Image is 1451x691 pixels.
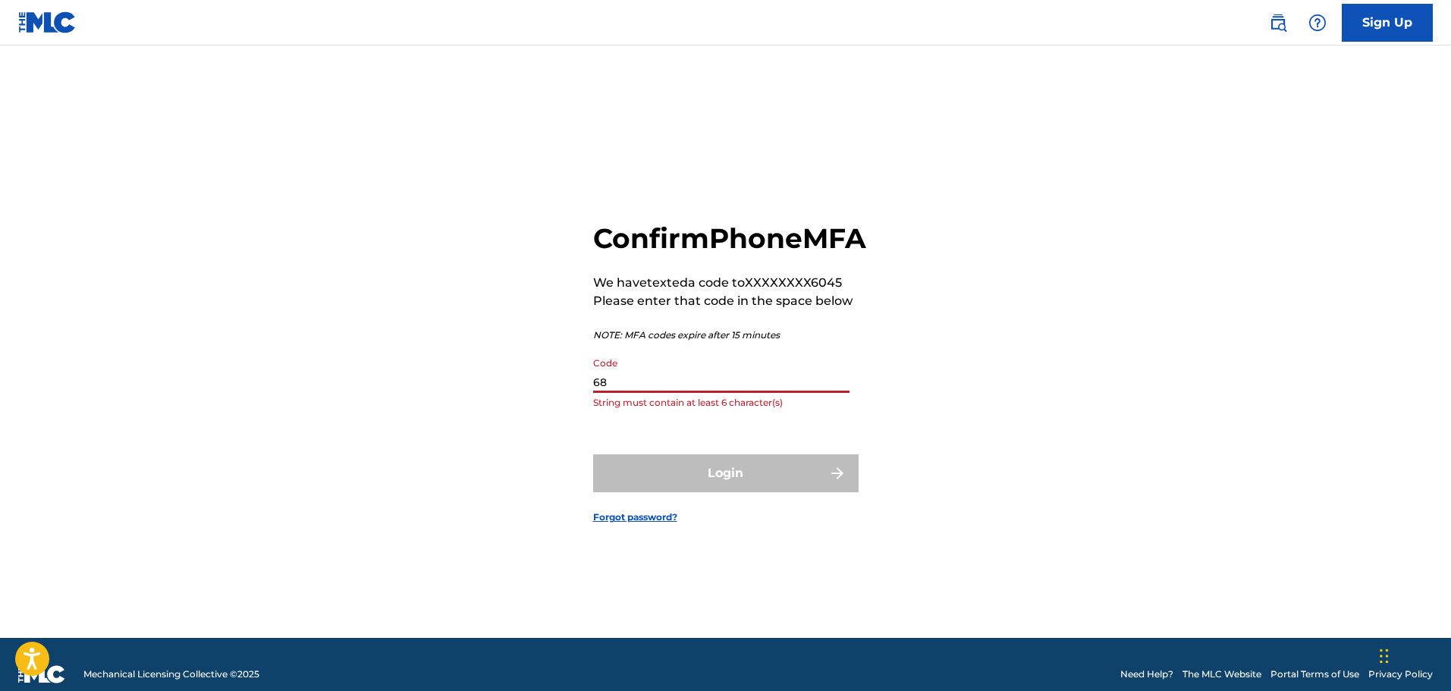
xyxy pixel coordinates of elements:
[1380,633,1389,679] div: Drag
[593,274,866,292] p: We have texted a code to XXXXXXXX6045
[1302,8,1333,38] div: Help
[1263,8,1293,38] a: Public Search
[1182,667,1261,681] a: The MLC Website
[593,292,866,310] p: Please enter that code in the space below
[1269,14,1287,32] img: search
[18,11,77,33] img: MLC Logo
[1342,4,1433,42] a: Sign Up
[18,665,65,683] img: logo
[1270,667,1359,681] a: Portal Terms of Use
[1368,667,1433,681] a: Privacy Policy
[83,667,259,681] span: Mechanical Licensing Collective © 2025
[1308,14,1327,32] img: help
[593,328,866,342] p: NOTE: MFA codes expire after 15 minutes
[593,396,850,410] p: String must contain at least 6 character(s)
[593,510,677,524] a: Forgot password?
[1375,618,1451,691] iframe: Chat Widget
[1120,667,1173,681] a: Need Help?
[593,221,866,256] h2: Confirm Phone MFA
